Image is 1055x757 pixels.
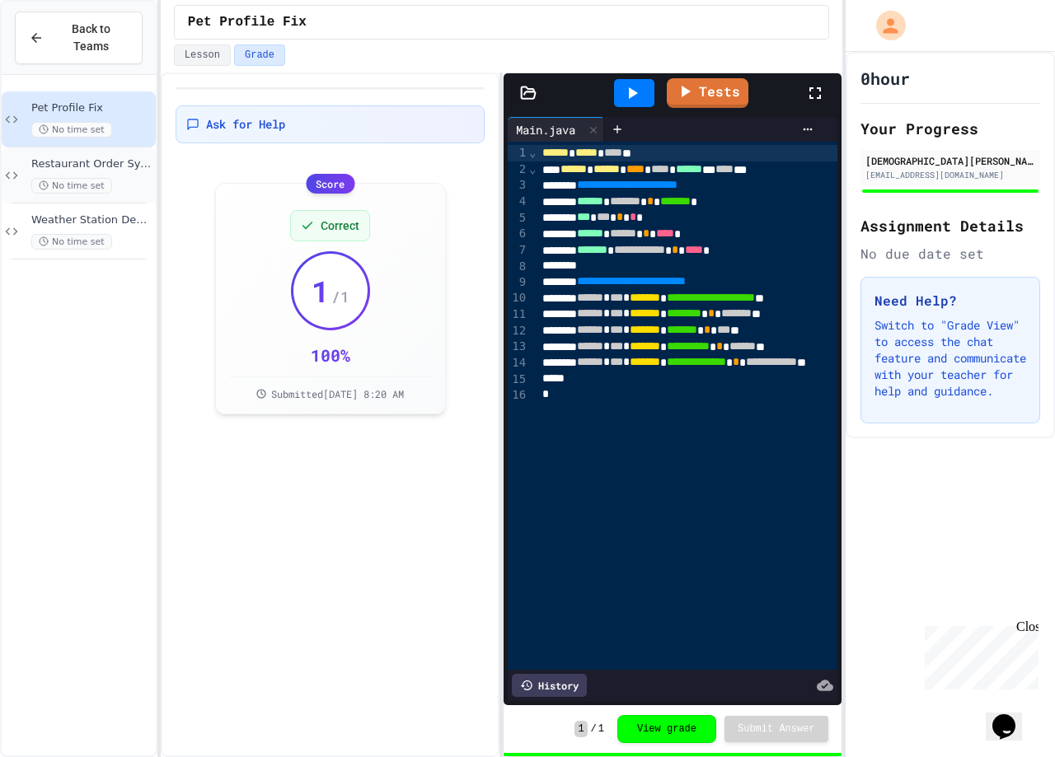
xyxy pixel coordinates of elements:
[508,355,528,371] div: 14
[331,285,349,308] span: / 1
[667,78,748,108] a: Tests
[508,226,528,242] div: 6
[321,217,359,234] span: Correct
[508,242,528,259] div: 7
[865,153,1035,168] div: [DEMOGRAPHIC_DATA][PERSON_NAME]
[188,12,307,32] span: Pet Profile Fix
[31,234,112,250] span: No time set
[528,146,537,159] span: Fold line
[874,317,1026,400] p: Switch to "Grade View" to access the chat feature and communicate with your teacher for help and ...
[31,178,112,194] span: No time set
[508,210,528,227] div: 5
[508,290,528,306] div: 10
[206,116,285,133] span: Ask for Help
[724,716,828,742] button: Submit Answer
[306,174,354,194] div: Score
[31,122,112,138] span: No time set
[508,339,528,355] div: 13
[860,67,910,90] h1: 0hour
[312,274,330,307] span: 1
[598,722,604,736] span: 1
[508,177,528,194] div: 3
[508,194,528,210] div: 4
[31,157,152,171] span: Restaurant Order System
[7,7,114,105] div: Chat with us now!Close
[311,343,350,367] div: 100 %
[617,715,716,743] button: View grade
[234,44,285,66] button: Grade
[508,259,528,274] div: 8
[31,101,152,115] span: Pet Profile Fix
[271,387,404,400] span: Submitted [DATE] 8:20 AM
[874,291,1026,311] h3: Need Help?
[508,121,584,138] div: Main.java
[508,145,528,161] div: 1
[591,722,597,736] span: /
[508,274,528,291] div: 9
[508,387,528,403] div: 16
[918,619,1039,689] iframe: chat widget
[15,12,143,64] button: Back to Teams
[860,117,1040,140] h2: Your Progress
[54,21,129,55] span: Back to Teams
[508,161,528,178] div: 2
[174,44,231,66] button: Lesson
[508,371,528,387] div: 15
[860,244,1040,264] div: No due date set
[574,721,587,737] span: 1
[512,674,587,697] div: History
[508,306,528,323] div: 11
[508,323,528,339] div: 12
[31,213,152,227] span: Weather Station Debugger
[508,117,604,142] div: Main.java
[986,691,1039,741] iframe: chat widget
[859,7,910,44] div: My Account
[528,162,537,175] span: Fold line
[865,169,1035,181] div: [EMAIL_ADDRESS][DOMAIN_NAME]
[738,722,815,736] span: Submit Answer
[860,214,1040,237] h2: Assignment Details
